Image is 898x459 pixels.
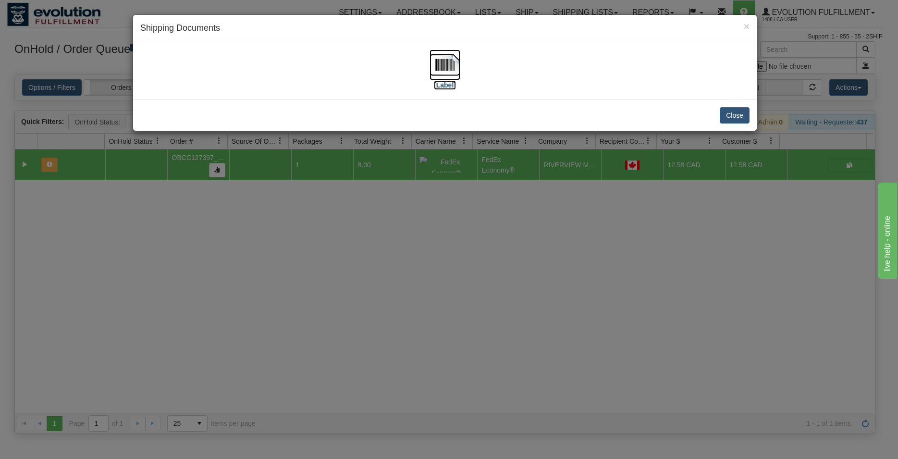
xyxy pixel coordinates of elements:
[876,180,897,278] iframe: chat widget
[7,6,89,17] div: live help - online
[430,50,460,80] img: barcode.jpg
[744,21,750,31] button: Close
[430,60,460,88] a: [Label]
[720,107,750,124] button: Close
[434,80,456,90] label: [Label]
[140,22,750,35] h4: Shipping Documents
[744,21,750,32] span: ×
